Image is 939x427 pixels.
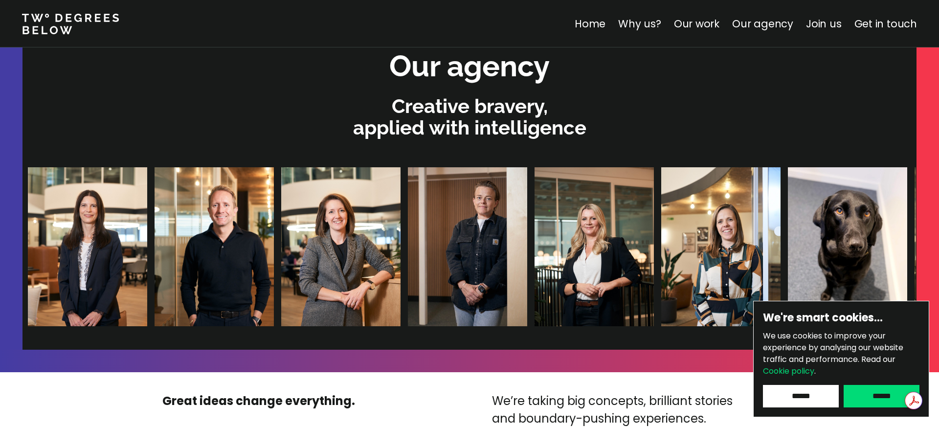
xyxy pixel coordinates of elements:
[407,167,527,326] img: Dani
[27,95,912,138] p: Creative bravery, applied with intelligence
[763,330,919,377] p: We use cookies to improve your experience by analysing our website traffic and performance.
[389,46,550,86] h2: Our agency
[806,17,842,31] a: Join us
[575,17,605,31] a: Home
[763,311,919,325] h6: We're smart cookies…
[154,167,273,326] img: James
[732,17,793,31] a: Our agency
[618,17,661,31] a: Why us?
[534,167,653,326] img: Halina
[674,17,719,31] a: Our work
[763,365,814,377] a: Cookie policy
[763,354,895,377] span: Read our .
[281,167,400,326] img: Gemma
[661,167,780,326] img: Lizzie
[854,17,917,31] a: Get in touch
[27,167,147,326] img: Clare
[162,393,355,409] strong: Great ideas change everything.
